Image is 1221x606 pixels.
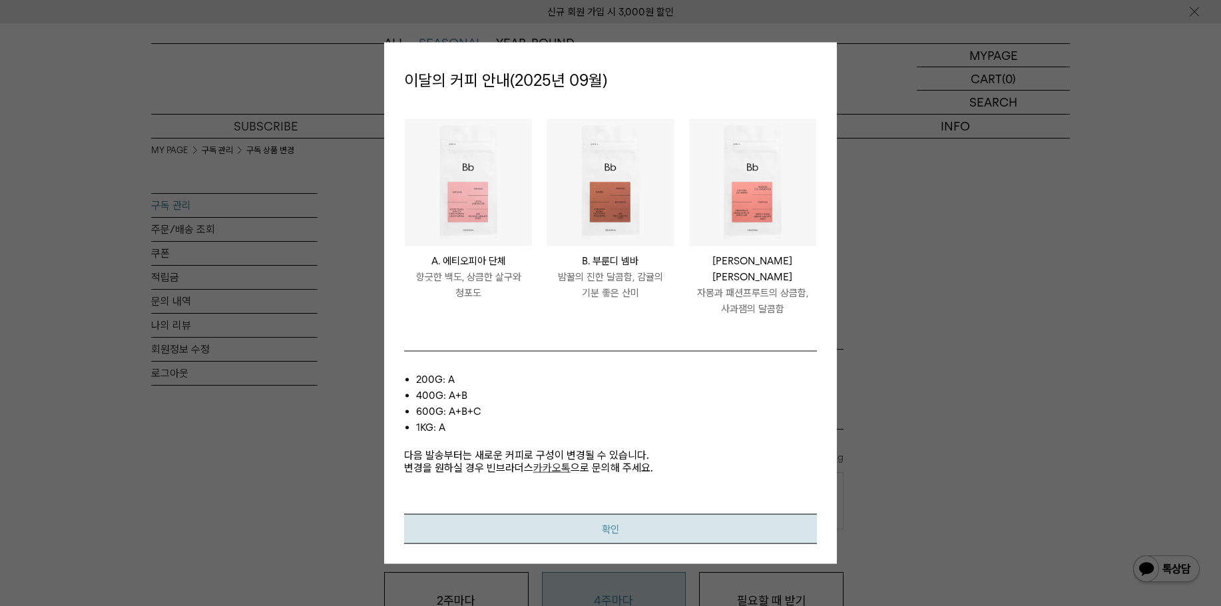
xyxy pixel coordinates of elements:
[547,119,674,246] img: #285
[547,268,674,300] p: 밤꿀의 진한 달콤함, 감귤의 기분 좋은 산미
[416,387,817,403] li: 400g: A+B
[547,252,674,268] p: B. 부룬디 넴바
[404,435,817,473] p: 다음 발송부터는 새로운 커피로 구성이 변경될 수 있습니다. 변경을 원하실 경우 빈브라더스 으로 문의해 주세요.
[416,403,817,419] li: 600g: A+B+C
[404,69,817,92] p: 이달의 커피 안내(2025년 09월)
[689,252,816,284] p: [PERSON_NAME] [PERSON_NAME]
[533,461,571,473] a: 카카오톡
[404,513,817,543] button: 확인
[405,252,532,268] p: A. 에티오피아 단체
[416,371,817,387] li: 200g: A
[689,284,816,316] p: 자몽과 패션프루트의 상큼함, 사과잼의 달콤함
[405,268,532,300] p: 향긋한 백도, 상큼한 살구와 청포도
[416,419,817,435] li: 1kg: A
[689,119,816,246] img: #285
[405,119,532,246] img: #285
